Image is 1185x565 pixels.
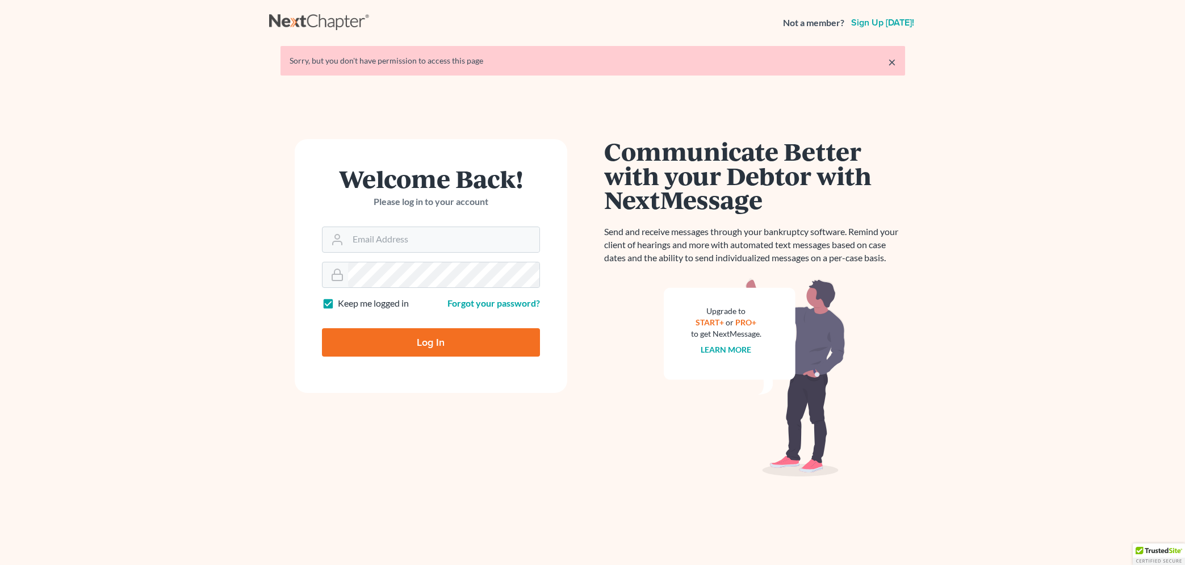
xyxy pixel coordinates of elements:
[888,55,896,69] a: ×
[701,345,751,354] a: Learn more
[726,317,734,327] span: or
[735,317,756,327] a: PRO+
[447,298,540,308] a: Forgot your password?
[604,139,905,212] h1: Communicate Better with your Debtor with NextMessage
[322,166,540,191] h1: Welcome Back!
[348,227,539,252] input: Email Address
[849,18,916,27] a: Sign up [DATE]!
[1133,543,1185,565] div: TrustedSite Certified
[322,195,540,208] p: Please log in to your account
[604,225,905,265] p: Send and receive messages through your bankruptcy software. Remind your client of hearings and mo...
[691,305,761,317] div: Upgrade to
[290,55,896,66] div: Sorry, but you don't have permission to access this page
[696,317,724,327] a: START+
[338,297,409,310] label: Keep me logged in
[691,328,761,340] div: to get NextMessage.
[783,16,844,30] strong: Not a member?
[322,328,540,357] input: Log In
[664,278,845,477] img: nextmessage_bg-59042aed3d76b12b5cd301f8e5b87938c9018125f34e5fa2b7a6b67550977c72.svg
